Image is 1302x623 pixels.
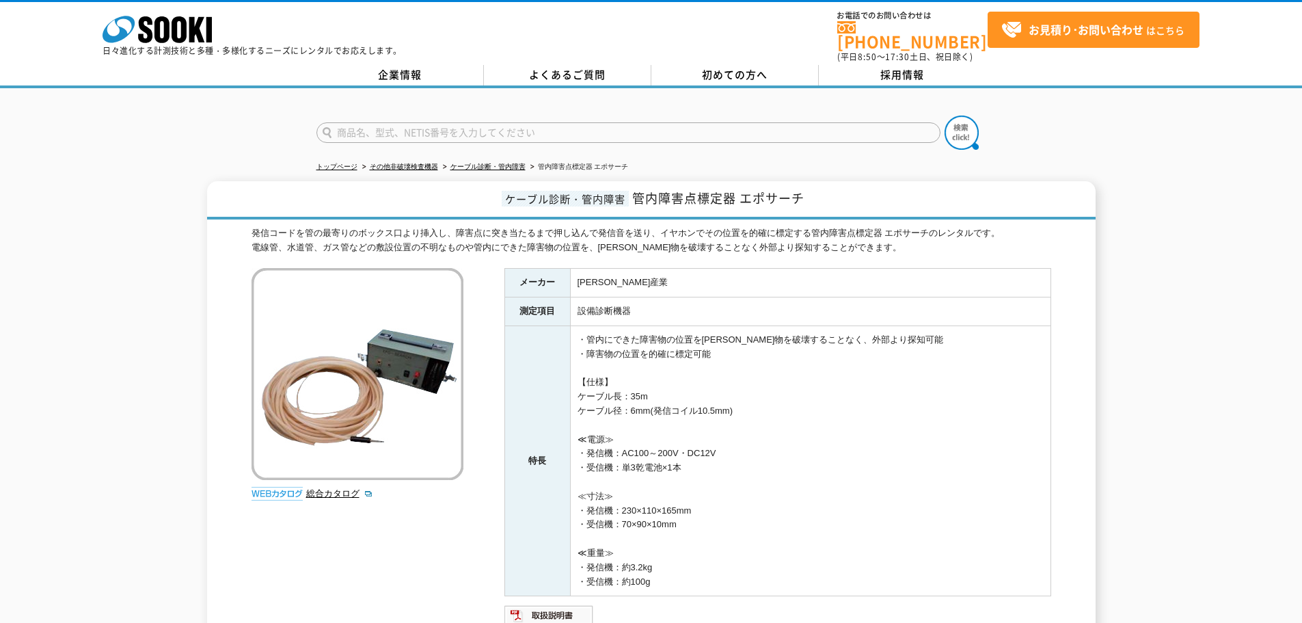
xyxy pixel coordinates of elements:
span: (平日 ～ 土日、祝日除く) [837,51,973,63]
li: 管内障害点標定器 エポサーチ [528,160,629,174]
span: 17:30 [885,51,910,63]
a: よくあるご質問 [484,65,651,85]
span: 管内障害点標定器 エポサーチ [632,189,804,207]
td: ・管内にできた障害物の位置を[PERSON_NAME]物を破壊することなく、外部より探知可能 ・障害物の位置を的確に標定可能 【仕様】 ケーブル長：35m ケーブル径：6mm(発信コイル10.5... [570,326,1050,596]
span: 8:50 [858,51,877,63]
td: 設備診断機器 [570,297,1050,326]
p: 日々進化する計測技術と多種・多様化するニーズにレンタルでお応えします。 [103,47,402,55]
input: 商品名、型式、NETIS番号を入力してください [316,122,940,143]
th: 測定項目 [504,297,570,326]
a: 総合カタログ [306,488,373,499]
td: [PERSON_NAME]産業 [570,269,1050,297]
strong: お見積り･お問い合わせ [1029,21,1143,38]
img: btn_search.png [945,116,979,150]
a: トップページ [316,163,357,170]
a: その他非破壊検査機器 [370,163,438,170]
a: お見積り･お問い合わせはこちら [988,12,1199,48]
span: 初めての方へ [702,67,768,82]
span: お電話でのお問い合わせは [837,12,988,20]
a: 採用情報 [819,65,986,85]
a: ケーブル診断・管内障害 [450,163,526,170]
th: 特長 [504,326,570,596]
div: 発信コードを管の最寄りのボックス口より挿入し、障害点に突き当たるまで押し込んで発信音を送り、イヤホンでその位置を的確に標定する管内障害点標定器 エポサーチのレンタルです。 電線管、水道管、ガス管... [252,226,1051,255]
a: [PHONE_NUMBER] [837,21,988,49]
th: メーカー [504,269,570,297]
span: はこちら [1001,20,1184,40]
img: webカタログ [252,487,303,501]
span: ケーブル診断・管内障害 [502,191,629,207]
img: 管内障害点標定器 エポサーチ [252,268,463,480]
a: 初めての方へ [651,65,819,85]
a: 企業情報 [316,65,484,85]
